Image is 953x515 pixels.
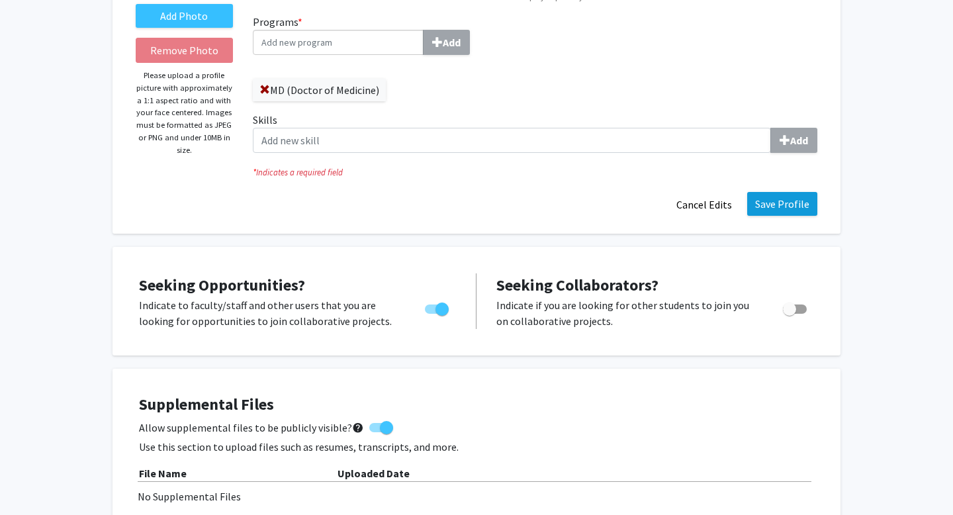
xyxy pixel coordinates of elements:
[136,38,233,63] button: Remove Photo
[253,79,386,101] label: MD (Doctor of Medicine)
[443,36,461,49] b: Add
[138,489,815,504] div: No Supplemental Files
[253,128,771,153] input: SkillsAdd
[10,455,56,505] iframe: Chat
[253,112,817,153] label: Skills
[790,134,808,147] b: Add
[496,297,758,329] p: Indicate if you are looking for other students to join you on collaborative projects.
[139,275,305,295] span: Seeking Opportunities?
[423,30,470,55] button: Programs*
[139,297,400,329] p: Indicate to faculty/staff and other users that you are looking for opportunities to join collabor...
[668,192,741,217] button: Cancel Edits
[139,467,187,480] b: File Name
[496,275,658,295] span: Seeking Collaborators?
[253,30,424,55] input: Programs*Add
[253,166,817,179] i: Indicates a required field
[747,192,817,216] button: Save Profile
[136,4,233,28] label: AddProfile Picture
[139,395,814,414] h4: Supplemental Files
[778,297,814,317] div: Toggle
[770,128,817,153] button: Skills
[139,439,814,455] p: Use this section to upload files such as resumes, transcripts, and more.
[253,14,525,55] label: Programs
[352,420,364,436] mat-icon: help
[420,297,456,317] div: Toggle
[139,420,364,436] span: Allow supplemental files to be publicly visible?
[136,70,233,156] p: Please upload a profile picture with approximately a 1:1 aspect ratio and with your face centered...
[338,467,410,480] b: Uploaded Date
